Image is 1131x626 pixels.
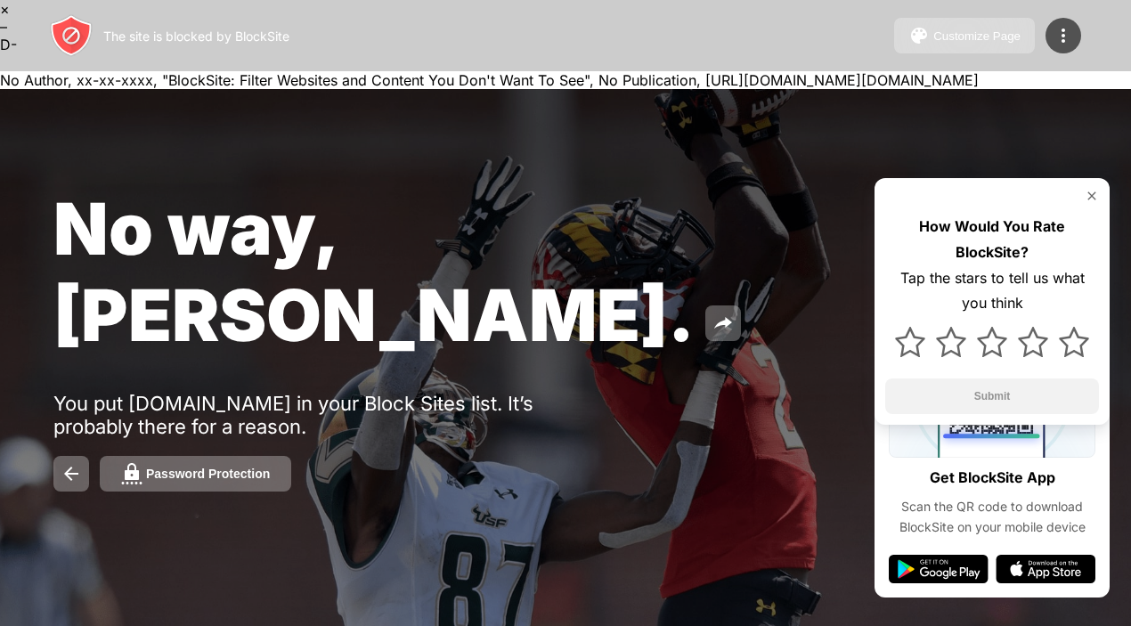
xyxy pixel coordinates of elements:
iframe: Banner [53,402,475,606]
img: share.svg [712,313,734,334]
span: No way, [PERSON_NAME]. [53,185,695,358]
img: star.svg [936,327,966,357]
div: How Would You Rate BlockSite? [885,214,1099,265]
div: The site is blocked by BlockSite [103,28,289,44]
img: star.svg [895,327,925,357]
div: You put [DOMAIN_NAME] in your Block Sites list. It’s probably there for a reason. [53,392,604,438]
img: star.svg [1059,327,1089,357]
div: Tap the stars to tell us what you think [885,265,1099,317]
img: star.svg [977,327,1007,357]
div: Customize Page [933,29,1021,43]
button: Customize Page [894,18,1035,53]
img: header-logo.svg [50,14,93,57]
img: star.svg [1018,327,1048,357]
button: Submit [885,378,1099,414]
img: pallet.svg [908,25,930,46]
img: menu-icon.svg [1053,25,1074,46]
img: rate-us-close.svg [1085,189,1099,203]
